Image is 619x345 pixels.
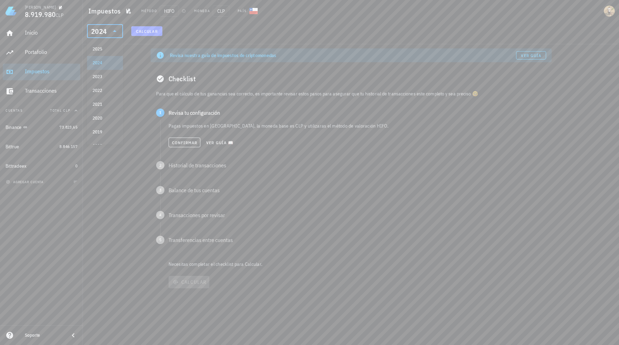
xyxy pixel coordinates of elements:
[141,8,157,14] div: Método
[25,68,77,75] div: Impuestos
[169,162,546,168] div: Historial de transacciones
[3,119,80,136] a: Binance 73.823,65
[203,138,236,147] button: Ver guía 📖
[169,212,546,218] div: Transacciones por revisar
[206,140,234,145] span: Ver guía 📖
[3,25,80,41] a: Inicio
[59,144,77,149] span: 8.846.157
[25,4,56,10] div: [PERSON_NAME]
[3,83,80,100] a: Transacciones
[93,102,117,107] div: 2021
[3,44,80,61] a: Portafolio
[194,8,210,14] div: Moneda
[93,129,117,135] div: 2019
[56,12,64,18] span: CLP
[91,28,107,35] div: 2024
[160,6,179,17] span: HIFO
[75,163,77,168] span: 0
[169,237,546,243] div: Transferencias entre cuentas
[172,140,198,145] span: Confirmar
[131,26,162,36] button: Calcular
[136,29,158,34] span: Calcular
[6,124,22,130] div: Binance
[6,163,27,169] div: Bittradeex
[87,24,123,38] div: 2024
[3,158,80,174] a: Bittradeex 0
[151,68,552,90] div: Checklist
[25,10,56,19] span: 8.919.980
[25,333,64,338] div: Soporte
[4,178,47,185] button: agregar cuenta
[167,261,552,268] p: Necesitas completar el checklist para Calcular.
[156,211,164,219] span: 4
[156,90,546,97] p: Para que el cálculo de tus ganancias sea correcto, es importante revisar estos pasos para asegura...
[93,143,117,149] div: 2018
[156,109,164,117] span: 1
[249,7,258,15] div: CL-icon
[516,51,546,59] a: Ver guía
[3,102,80,119] button: CuentasTotal CLP
[93,115,117,121] div: 2020
[156,186,164,194] span: 3
[3,138,80,155] a: Bittrue 8.846.157
[521,53,541,58] span: Ver guía
[50,108,70,113] span: Total CLP
[59,124,77,130] span: 73.823,65
[604,6,615,17] div: avatar
[169,122,546,129] p: Pagas impuestos en [GEOGRAPHIC_DATA], la moneda base es CLP y utilizaras el método de valoración ...
[93,60,117,66] div: 2024
[93,46,117,52] div: 2025
[25,49,77,55] div: Portafolio
[3,64,80,80] a: Impuestos
[238,8,247,14] div: País
[156,161,164,169] span: 2
[25,29,77,36] div: Inicio
[6,144,19,150] div: Bittrue
[88,6,123,17] h1: Impuestos
[7,180,44,184] span: agregar cuenta
[169,110,546,115] div: Revisa tu configuración
[25,87,77,94] div: Transacciones
[156,236,164,244] span: 5
[170,52,516,59] div: Revisa nuestra guía de impuestos de criptomonedas
[93,88,117,93] div: 2022
[93,74,117,80] div: 2023
[213,6,229,17] span: CLP
[169,138,201,147] button: Confirmar
[6,6,17,17] img: LedgiFi
[169,187,546,193] div: Balance de tus cuentas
